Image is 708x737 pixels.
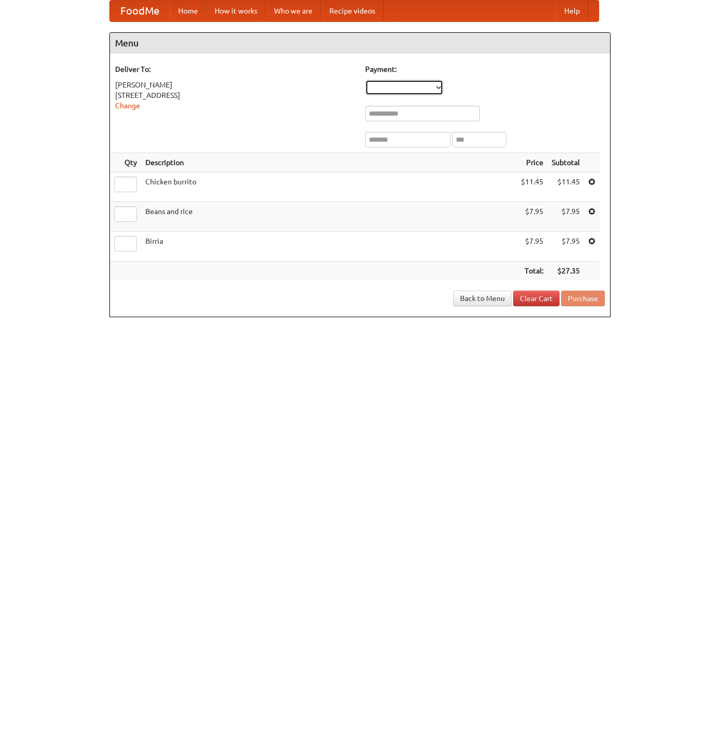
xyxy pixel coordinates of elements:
a: Clear Cart [513,291,560,306]
h4: Menu [110,33,610,54]
div: [STREET_ADDRESS] [115,90,355,101]
th: Total: [517,261,548,281]
h5: Deliver To: [115,64,355,74]
a: Change [115,102,140,110]
th: Price [517,153,548,172]
td: $7.95 [517,232,548,261]
th: Description [141,153,517,172]
a: Recipe videos [321,1,383,21]
td: $7.95 [548,232,584,261]
th: Subtotal [548,153,584,172]
td: Chicken burrito [141,172,517,202]
a: Help [556,1,588,21]
h5: Payment: [365,64,605,74]
a: Back to Menu [453,291,512,306]
a: Home [170,1,206,21]
button: Purchase [561,291,605,306]
th: Qty [110,153,141,172]
td: $7.95 [517,202,548,232]
td: $7.95 [548,202,584,232]
a: FoodMe [110,1,170,21]
a: Who we are [266,1,321,21]
th: $27.35 [548,261,584,281]
div: [PERSON_NAME] [115,80,355,90]
td: Birria [141,232,517,261]
a: How it works [206,1,266,21]
td: Beans and rice [141,202,517,232]
td: $11.45 [548,172,584,202]
td: $11.45 [517,172,548,202]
